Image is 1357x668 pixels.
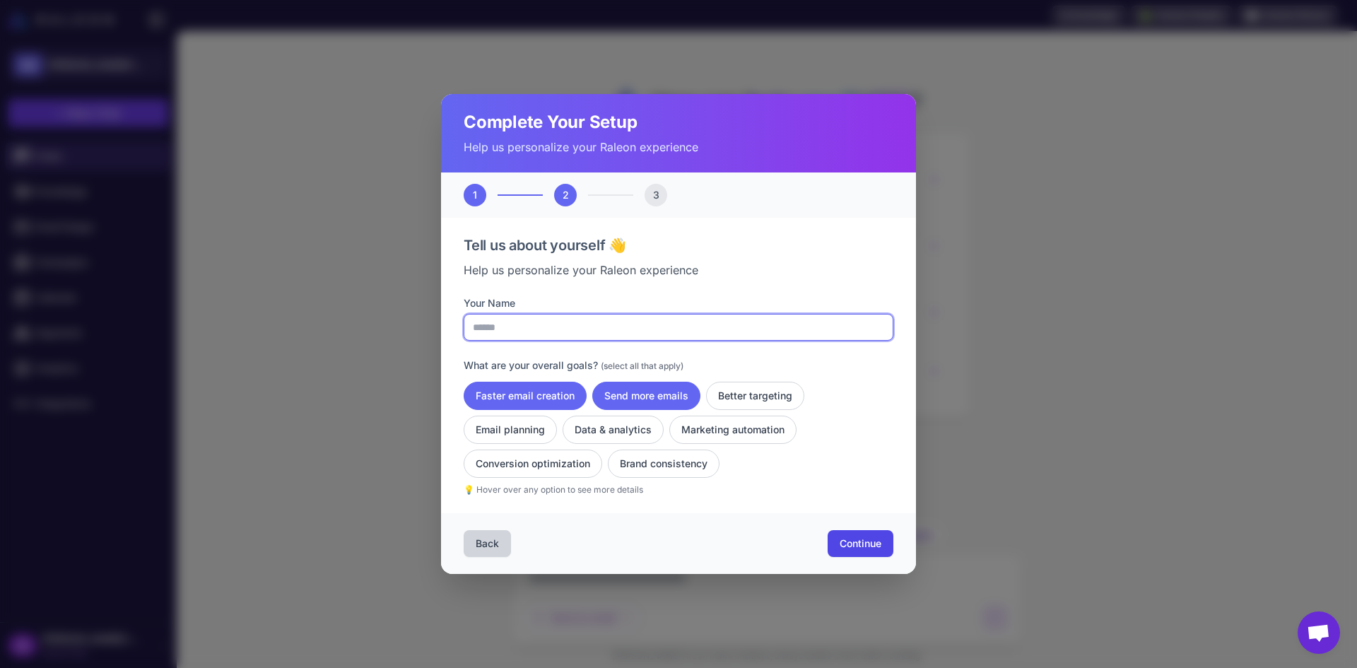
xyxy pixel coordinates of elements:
p: 💡 Hover over any option to see more details [464,484,893,496]
p: Help us personalize your Raleon experience [464,262,893,279]
button: Conversion optimization [464,450,602,478]
button: Continue [828,530,893,557]
button: Better targeting [706,382,804,410]
label: Your Name [464,295,893,311]
button: Back [464,530,511,557]
h2: Complete Your Setup [464,111,893,134]
div: 1 [464,184,486,206]
button: Brand consistency [608,450,719,478]
span: What are your overall goals? [464,359,598,371]
button: Send more emails [592,382,700,410]
button: Data & analytics [563,416,664,444]
span: (select all that apply) [601,361,683,371]
h3: Tell us about yourself 👋 [464,235,893,256]
button: Marketing automation [669,416,797,444]
button: Email planning [464,416,557,444]
a: Open chat [1298,611,1340,654]
p: Help us personalize your Raleon experience [464,139,893,156]
span: Continue [840,537,881,551]
button: Faster email creation [464,382,587,410]
div: 2 [554,184,577,206]
div: 3 [645,184,667,206]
